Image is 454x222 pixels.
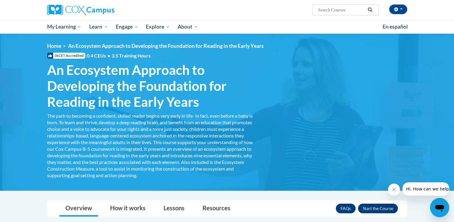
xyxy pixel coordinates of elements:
[358,204,398,213] button: Enroll
[112,20,142,34] a: Engage
[47,62,254,109] span: An Ecosystem Approach to Developing the Foundation for Reading in the Early Years
[116,23,138,30] span: Engage
[146,23,170,30] span: Explore
[107,53,110,58] span: •
[87,52,151,59] span: 0.4 CEUs
[47,53,85,59] span: IACET Accredited
[85,20,112,34] a: Learn
[379,20,412,33] a: En español
[402,182,449,196] iframe: Message from company
[47,113,254,179] div: The path to becoming a confident, skilled reader begins very early in life- in fact, even before ...
[4,4,49,9] span: Hi. How can we help?
[112,53,151,58] span: 3.5 Training Hours
[388,183,400,196] iframe: Close message
[178,23,198,30] span: About
[68,43,264,49] span: An Ecosystem Approach to Developing the Foundation for Reading in the Early Years
[104,201,152,217] a: How it works
[43,20,86,34] a: My Learning
[47,23,81,30] span: My Learning
[383,23,408,30] span: En español
[336,204,356,213] a: FAQs
[38,20,416,34] div: Main menu
[430,198,449,217] iframe: Button to launch messaging window
[47,5,114,15] img: Cox Campus
[365,6,374,14] button: Search
[158,201,191,217] a: Lessons
[197,201,236,217] a: Resources
[59,201,98,217] a: Overview
[317,6,365,14] input: Search Courses
[174,20,202,34] a: About
[47,5,161,15] a: Cox Campus
[89,23,108,30] span: Learn
[142,20,174,34] a: Explore
[47,43,61,49] a: Home
[389,5,407,14] button: Account Settings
